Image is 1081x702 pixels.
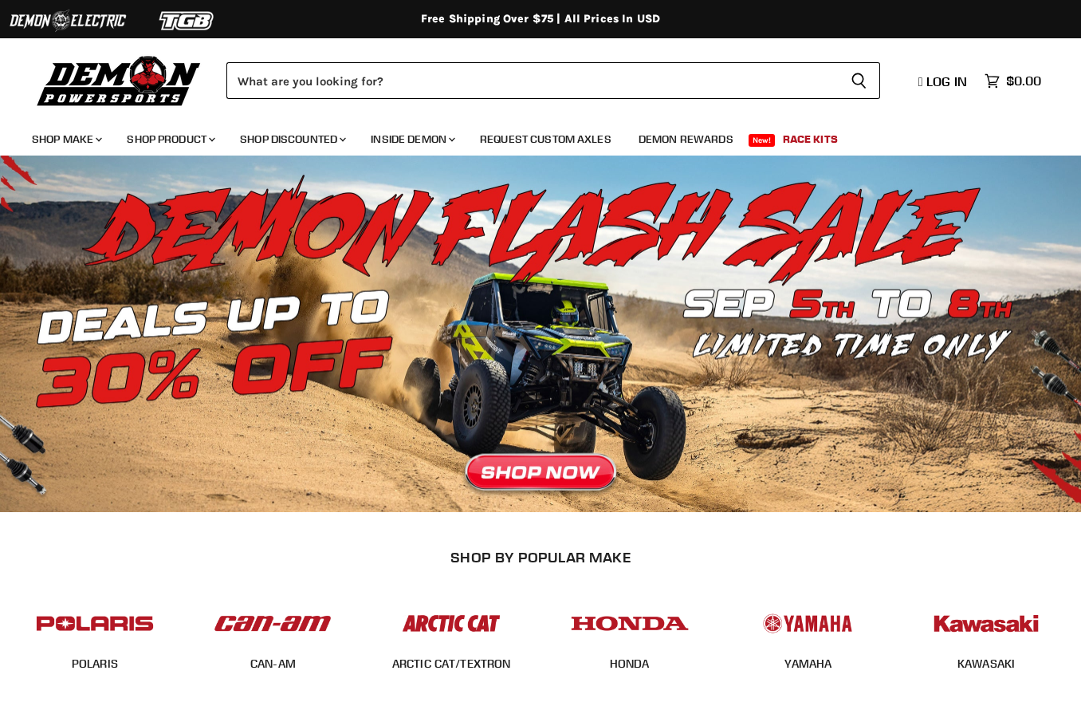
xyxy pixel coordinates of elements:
[20,116,1037,156] ul: Main menu
[468,123,623,156] a: Request Custom Axles
[926,73,967,89] span: Log in
[250,657,296,672] span: CAN-AM
[392,657,511,672] span: ARCTIC CAT/TEXTRON
[977,69,1049,93] a: $0.00
[359,123,465,156] a: Inside Demon
[210,599,335,648] img: POPULAR_MAKE_logo_1_adc20308-ab24-48c4-9fac-e3c1a623d575.jpg
[627,123,745,156] a: Demon Rewards
[610,657,650,671] a: HONDA
[838,62,880,99] button: Search
[1006,73,1041,89] span: $0.00
[250,657,296,671] a: CAN-AM
[115,123,225,156] a: Shop Product
[392,657,511,671] a: ARCTIC CAT/TEXTRON
[957,657,1015,672] span: KAWASAKI
[226,62,880,99] form: Product
[957,657,1015,671] a: KAWASAKI
[389,599,513,648] img: POPULAR_MAKE_logo_3_027535af-6171-4c5e-a9bc-f0eccd05c5d6.jpg
[784,657,832,671] a: YAMAHA
[128,6,247,36] img: TGB Logo 2
[784,657,832,672] span: YAMAHA
[924,599,1048,648] img: POPULAR_MAKE_logo_6_76e8c46f-2d1e-4ecc-b320-194822857d41.jpg
[226,62,838,99] input: Search
[745,599,870,648] img: POPULAR_MAKE_logo_5_20258e7f-293c-4aac-afa8-159eaa299126.jpg
[20,549,1062,566] h2: SHOP BY POPULAR MAKE
[610,657,650,672] span: HONDA
[72,657,118,672] span: POLARIS
[72,657,118,671] a: POLARIS
[911,74,977,89] a: Log in
[568,599,692,648] img: POPULAR_MAKE_logo_4_4923a504-4bac-4306-a1be-165a52280178.jpg
[749,134,776,147] span: New!
[228,123,356,156] a: Shop Discounted
[20,123,112,156] a: Shop Make
[8,6,128,36] img: Demon Electric Logo 2
[32,52,206,108] img: Demon Powersports
[33,599,157,648] img: POPULAR_MAKE_logo_2_dba48cf1-af45-46d4-8f73-953a0f002620.jpg
[771,123,850,156] a: Race Kits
